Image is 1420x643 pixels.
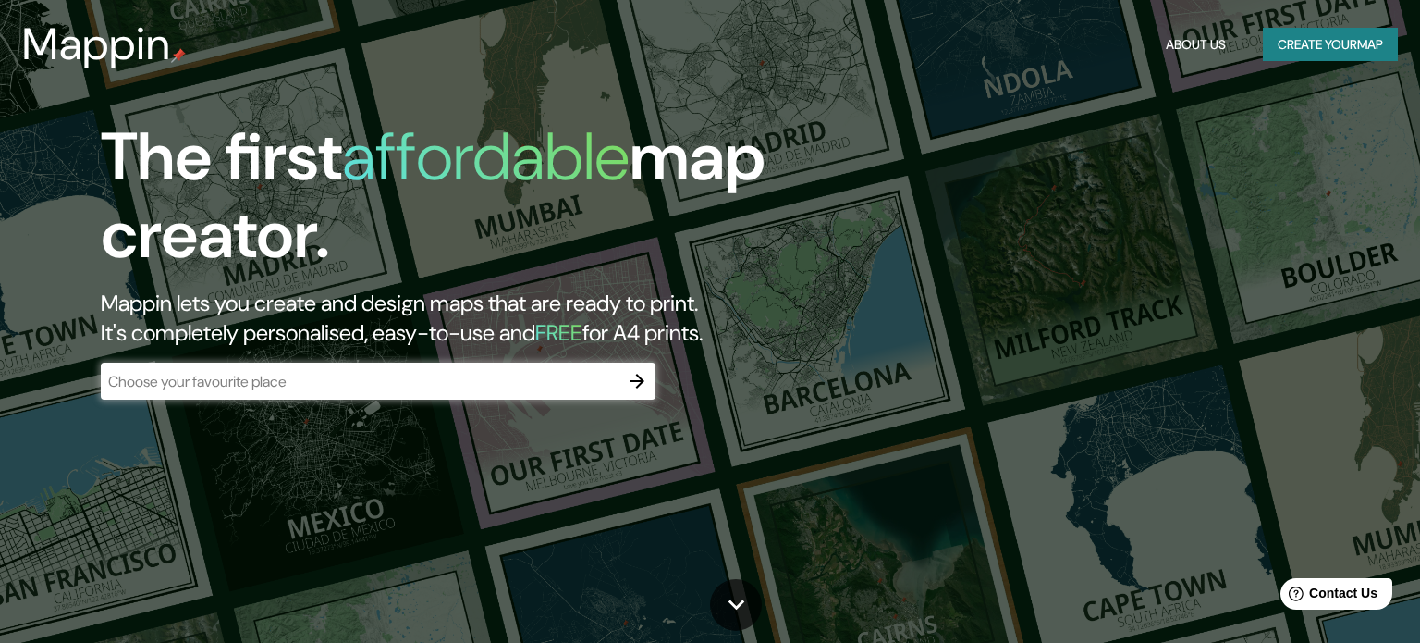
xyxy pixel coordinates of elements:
[1255,571,1400,623] iframe: Help widget launcher
[1263,28,1398,62] button: Create yourmap
[101,289,811,348] h2: Mappin lets you create and design maps that are ready to print. It's completely personalised, eas...
[342,114,630,200] h1: affordable
[22,19,171,70] h3: Mappin
[101,371,618,392] input: Choose your favourite place
[101,118,811,289] h1: The first map creator.
[535,318,582,347] h5: FREE
[1158,28,1233,62] button: About Us
[171,48,186,63] img: mappin-pin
